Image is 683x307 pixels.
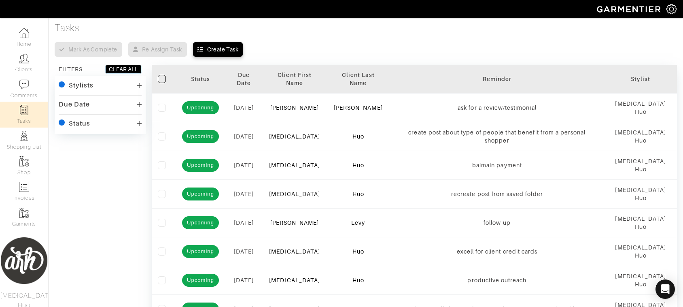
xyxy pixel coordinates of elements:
[269,277,320,284] a: [MEDICAL_DATA]
[351,220,365,226] a: Levy
[611,128,671,145] div: [MEDICAL_DATA] Huo
[19,156,29,166] img: garments-icon-b7da505a4dc4fd61783c78ac3ca0ef83fa9d6f193b1c9dc38574b1d14d53ca28.png
[69,119,90,128] div: Status
[396,128,598,145] div: create post about type of people that benefit from a personal shopper
[611,272,671,288] div: [MEDICAL_DATA] Huo
[396,219,598,227] div: follow up
[333,71,384,87] div: Client Last Name
[55,22,677,34] h4: Tasks
[69,81,93,90] div: Stylists
[270,104,319,111] a: [PERSON_NAME]
[182,75,219,83] div: Status
[59,100,90,109] div: Due Date
[269,71,321,87] div: Client First Name
[655,279,675,299] div: Open Intercom Messenger
[193,42,243,57] button: Create Task
[182,161,219,169] span: Upcoming
[19,131,29,141] img: stylists-icon-eb353228a002819b7ec25b43dbf5f0378dd9e0616d9560372ff212230b889e62.png
[269,162,320,168] a: [MEDICAL_DATA]
[396,75,598,83] div: Reminder
[269,191,320,197] a: [MEDICAL_DATA]
[109,65,138,73] div: CLEAR ALL
[234,162,254,168] span: [DATE]
[396,104,598,112] div: ask for a review/testimonial
[611,243,671,260] div: [MEDICAL_DATA] Huo
[611,100,671,116] div: [MEDICAL_DATA] Huo
[234,277,254,284] span: [DATE]
[352,191,364,197] a: Huo
[19,28,29,38] img: dashboard-icon-dbcd8f5a0b271acd01030246c82b418ddd0df26cd7fceb0bd07c9910d44c42f6.png
[234,191,254,197] span: [DATE]
[611,157,671,173] div: [MEDICAL_DATA] Huo
[352,277,364,284] a: Huo
[182,132,219,141] span: Upcoming
[352,133,364,140] a: Huo
[182,276,219,284] span: Upcoming
[182,247,219,256] span: Upcoming
[231,71,257,87] div: Due Date
[19,182,29,192] img: orders-icon-0abe47150d42831381b5fb84f609e132dff9fe21cb692f30cb5eec754e2cba89.png
[396,247,598,256] div: excell for client credit cards
[269,133,320,140] a: [MEDICAL_DATA]
[182,104,219,112] span: Upcoming
[19,53,29,64] img: clients-icon-6bae9207a08558b7cb47a8932f037763ab4055f8c8b6bfacd5dc20c3e0201464.png
[666,4,677,14] img: gear-icon-white-bd11855cb880d31180b6d7d6211b90ccbf57a29d726f0c71d8c61bd08dd39cc2.png
[270,220,319,226] a: [PERSON_NAME]
[59,65,83,73] div: FILTERS
[396,161,598,169] div: balmain payment
[234,133,254,140] span: [DATE]
[352,162,364,168] a: Huo
[269,248,320,255] a: [MEDICAL_DATA]
[182,219,219,227] span: Upcoming
[396,190,598,198] div: recreate post from saved folder
[593,2,666,16] img: garmentier-logo-header-white-b43fb05a5012e4ada735d5af1a66efaba907eab6374d6393d1fbf88cb4ef424d.png
[234,248,254,255] span: [DATE]
[234,220,254,226] span: [DATE]
[611,215,671,231] div: [MEDICAL_DATA] Huo
[611,186,671,202] div: [MEDICAL_DATA] Huo
[611,75,671,83] div: Stylist
[19,79,29,90] img: comment-icon-a0a6a9ef722e966f86d9cbdc48e553b5cf19dbc54f86b18d962a5391bc8f6eb6.png
[396,276,598,284] div: productive outreach
[105,65,142,74] button: CLEAR ALL
[19,105,29,115] img: reminder-icon-8004d30b9f0a5d33ae49ab947aed9ed385cf756f9e5892f1edd6e32f2345188e.png
[182,190,219,198] span: Upcoming
[352,248,364,255] a: Huo
[234,104,254,111] span: [DATE]
[334,104,383,111] a: [PERSON_NAME]
[207,45,238,53] div: Create Task
[19,208,29,218] img: garments-icon-b7da505a4dc4fd61783c78ac3ca0ef83fa9d6f193b1c9dc38574b1d14d53ca28.png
